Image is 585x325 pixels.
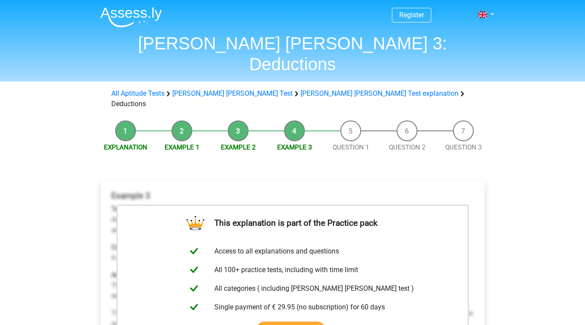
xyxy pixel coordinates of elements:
p: All villas are expensive or located outside of popular areas, but never both and villas are resid... [111,204,474,235]
b: Conclusion [111,243,145,251]
p: A residence without air conditioning that is not in a popular area will not be expensive. [111,242,474,263]
a: Register [399,11,424,19]
a: [PERSON_NAME] [PERSON_NAME] Test [172,89,293,97]
a: Question 1 [333,143,369,151]
p: The conclusion follows. Residences that are not villas are never without air conditioning. It act... [111,270,474,301]
b: Example 3 [111,191,150,201]
a: Explanation [104,143,147,151]
b: Answer [111,271,134,279]
img: Assessly [100,7,162,27]
a: [PERSON_NAME] [PERSON_NAME] Test explanation [301,89,459,97]
a: All Aptitude Tests [111,89,165,97]
h1: [PERSON_NAME] [PERSON_NAME] 3: Deductions [94,33,492,75]
a: Example 3 [277,143,312,151]
a: Question 2 [389,143,425,151]
div: Deductions [108,88,478,109]
a: Example 1 [165,143,199,151]
a: Example 2 [221,143,255,151]
b: Text [111,205,124,213]
a: Question 3 [445,143,482,151]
